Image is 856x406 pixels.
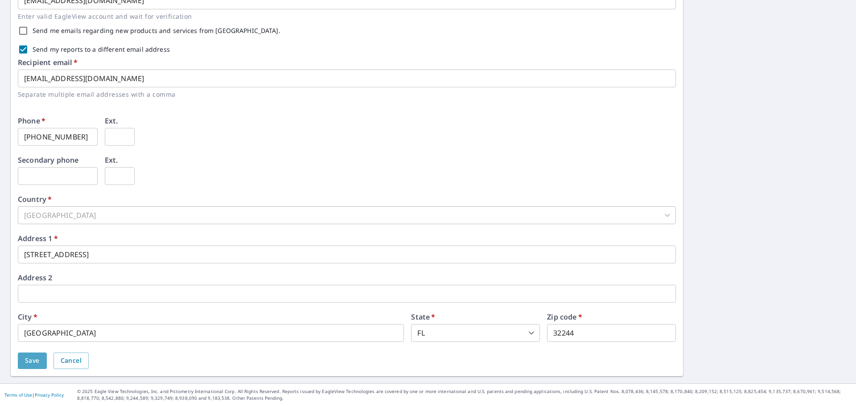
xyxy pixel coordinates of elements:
label: Send my reports to a different email address [33,46,170,53]
label: Phone [18,117,45,124]
label: Secondary phone [18,156,78,164]
label: Zip code [547,313,582,320]
p: | [4,392,64,398]
div: FL [411,324,540,342]
button: Save [18,353,47,369]
span: Save [25,355,40,366]
label: Address 1 [18,235,58,242]
a: Terms of Use [4,392,32,398]
label: Country [18,196,52,203]
label: City [18,313,37,320]
label: Ext. [105,117,118,124]
label: Recipient email [18,59,78,66]
label: Address 2 [18,274,52,281]
a: Privacy Policy [35,392,64,398]
label: Ext. [105,156,118,164]
label: State [411,313,435,320]
label: Send me emails regarding new products and services from [GEOGRAPHIC_DATA]. [33,28,280,34]
span: Cancel [61,355,82,366]
p: Separate multiple email addresses with a comma [18,89,670,99]
button: Cancel [53,353,89,369]
p: Enter valid EagleView account and wait for verification [18,11,670,21]
p: © 2025 Eagle View Technologies, Inc. and Pictometry International Corp. All Rights Reserved. Repo... [77,388,852,402]
div: [GEOGRAPHIC_DATA] [18,206,676,224]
